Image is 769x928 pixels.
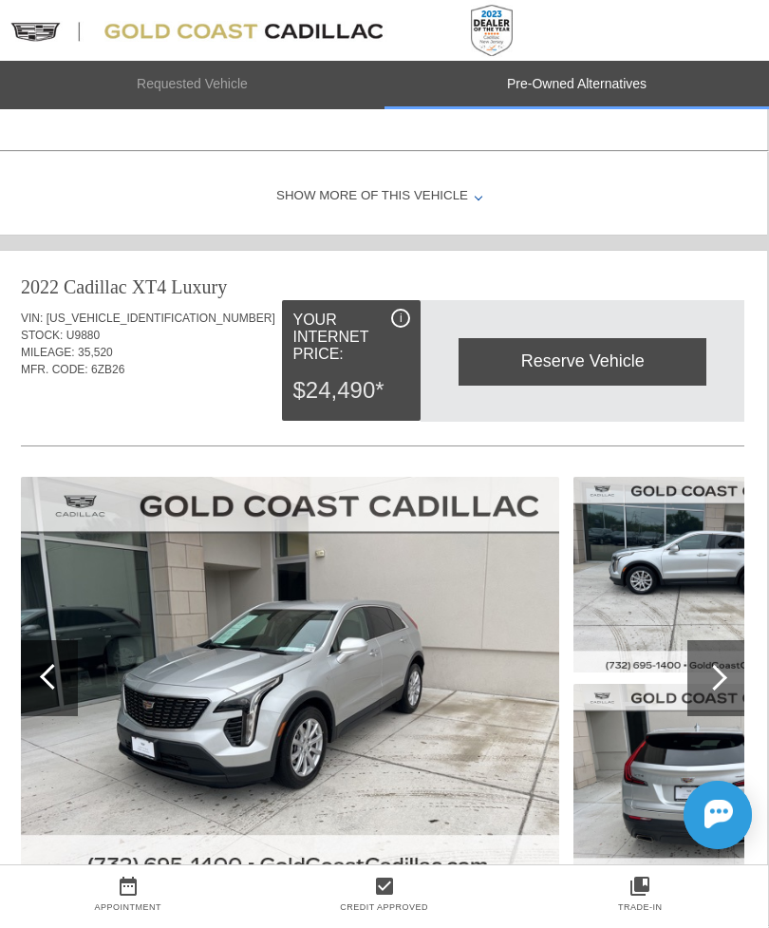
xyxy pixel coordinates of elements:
[512,875,768,898] a: collections_bookmark
[340,902,428,912] a: Credit Approved
[171,274,227,300] div: Luxury
[21,389,744,420] div: Quoted on [DATE] 4:27:44 PM
[292,366,410,415] div: $24,490*
[598,764,769,866] iframe: Chat Assistance
[47,312,275,325] span: [US_VEHICLE_IDENTIFICATION_NUMBER]
[21,329,63,342] span: STOCK:
[292,309,410,366] div: Your Internet Price:
[21,274,166,300] div: 2022 Cadillac XT4
[391,309,410,328] div: i
[78,346,113,359] span: 35,520
[384,61,769,109] li: Pre-Owned Alternatives
[21,346,75,359] span: MILEAGE:
[66,329,100,342] span: U9880
[91,363,124,376] span: 6ZB26
[256,875,513,898] a: check_box
[618,902,663,912] a: Trade-In
[459,338,706,385] div: Reserve Vehicle
[21,312,43,325] span: VIN:
[21,363,88,376] span: MFR. CODE:
[95,902,162,912] a: Appointment
[21,477,559,880] img: image.aspx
